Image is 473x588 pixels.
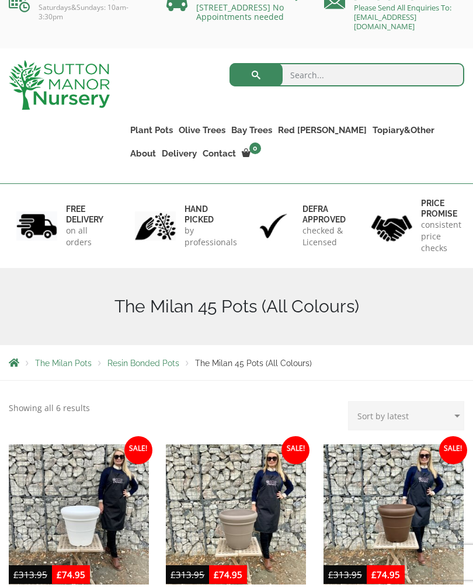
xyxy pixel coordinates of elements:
img: logo [9,60,110,110]
span: £ [57,569,62,580]
h6: Price promise [421,198,461,219]
p: checked & Licensed [302,225,346,248]
img: 2.jpg [135,211,176,241]
p: on all orders [66,225,103,248]
img: The Milan Pot 45 Colour Snow White [9,444,149,584]
a: Bay Trees [228,122,275,138]
bdi: 313.95 [13,569,47,580]
img: 1.jpg [16,211,57,241]
span: £ [328,569,333,580]
span: Sale! [124,436,152,464]
img: 4.jpg [371,208,412,243]
bdi: 74.95 [57,569,85,580]
span: £ [371,569,377,580]
p: Showing all 6 results [9,401,90,415]
a: Plant Pots [127,122,176,138]
span: The Milan 45 Pots (All Colours) [195,359,312,368]
nav: Breadcrumbs [9,358,464,367]
span: 0 [249,142,261,154]
p: consistent price checks [421,219,461,254]
p: Saturdays&Sundays: 10am-3:30pm [9,3,149,22]
a: The Milan Pots [35,359,92,368]
p: by professionals [185,225,237,248]
a: About [127,145,159,162]
span: Sale! [281,436,309,464]
a: Please Send All Enquiries To: [EMAIL_ADDRESS][DOMAIN_NAME] [354,2,451,32]
a: 0 [239,145,265,162]
h6: FREE DELIVERY [66,204,103,225]
img: The Milan Pot 45 Colour Clay (Resin) [166,444,306,584]
a: Delivery [159,145,200,162]
select: Shop order [348,401,464,430]
a: Olive Trees [176,122,228,138]
span: £ [13,569,19,580]
input: Search... [229,63,465,86]
span: £ [171,569,176,580]
bdi: 74.95 [214,569,242,580]
bdi: 74.95 [371,569,400,580]
span: £ [214,569,219,580]
a: Red [PERSON_NAME] [275,122,370,138]
bdi: 313.95 [328,569,362,580]
a: Resin Bonded Pots [107,359,179,368]
a: Contact [200,145,239,162]
h1: The Milan 45 Pots (All Colours) [9,296,464,317]
img: The Milan Pot 45 Colour Mocha [324,444,464,584]
a: Topiary&Other [370,122,437,138]
img: 3.jpg [253,211,294,241]
h6: Defra approved [302,204,346,225]
h6: hand picked [185,204,237,225]
bdi: 313.95 [171,569,204,580]
span: Sale! [439,436,467,464]
a: [STREET_ADDRESS] No Appointments needed [196,2,284,22]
